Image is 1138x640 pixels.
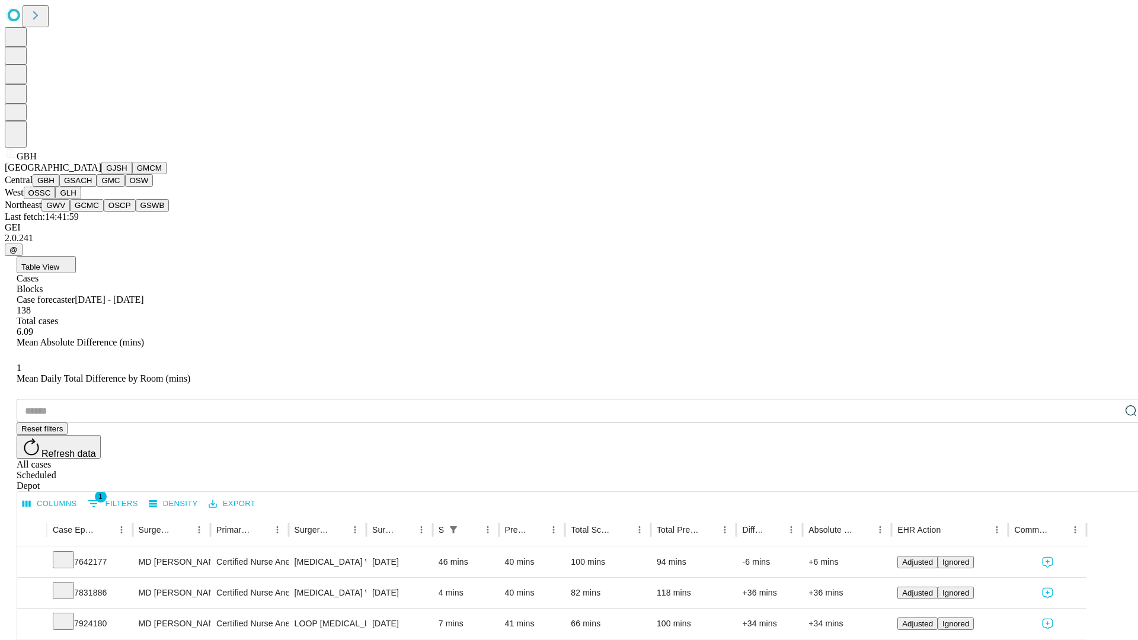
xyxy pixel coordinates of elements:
[942,521,958,538] button: Sort
[742,525,765,535] div: Difference
[295,578,360,608] div: [MEDICAL_DATA] WITH [MEDICAL_DATA] AND/OR [MEDICAL_DATA] WITH OR WITHOUT D\T\C
[53,609,127,639] div: 7924180
[717,521,733,538] button: Menu
[439,578,493,608] div: 4 mins
[505,609,560,639] div: 41 mins
[1067,521,1083,538] button: Menu
[808,525,854,535] div: Absolute Difference
[938,617,974,630] button: Ignored
[21,263,59,271] span: Table View
[571,578,645,608] div: 82 mins
[139,609,204,639] div: MD [PERSON_NAME]
[766,521,783,538] button: Sort
[897,617,938,630] button: Adjusted
[95,491,107,503] span: 1
[942,619,969,628] span: Ignored
[742,578,797,608] div: +36 mins
[17,305,31,315] span: 138
[17,327,33,337] span: 6.09
[480,521,496,538] button: Menu
[101,162,132,174] button: GJSH
[902,619,933,628] span: Adjusted
[41,199,70,212] button: GWV
[97,521,113,538] button: Sort
[139,525,173,535] div: Surgeon Name
[20,495,80,513] button: Select columns
[657,547,731,577] div: 94 mins
[657,578,731,608] div: 118 mins
[252,521,269,538] button: Sort
[657,525,699,535] div: Total Predicted Duration
[571,609,645,639] div: 66 mins
[529,521,545,538] button: Sort
[23,614,41,635] button: Expand
[938,587,974,599] button: Ignored
[269,521,286,538] button: Menu
[545,521,562,538] button: Menu
[439,547,493,577] div: 46 mins
[136,199,170,212] button: GSWB
[439,609,493,639] div: 7 mins
[855,521,872,538] button: Sort
[17,316,58,326] span: Total cases
[295,525,329,535] div: Surgery Name
[24,187,56,199] button: OSSC
[372,525,395,535] div: Surgery Date
[216,525,251,535] div: Primary Service
[631,521,648,538] button: Menu
[700,521,717,538] button: Sort
[132,162,167,174] button: GMCM
[17,435,101,459] button: Refresh data
[41,449,96,459] span: Refresh data
[53,525,95,535] div: Case Epic Id
[615,521,631,538] button: Sort
[783,521,800,538] button: Menu
[5,244,23,256] button: @
[571,525,613,535] div: Total Scheduled Duration
[53,547,127,577] div: 7642177
[439,525,444,535] div: Scheduled In Room Duration
[347,521,363,538] button: Menu
[463,521,480,538] button: Sort
[5,175,33,185] span: Central
[139,578,204,608] div: MD [PERSON_NAME]
[59,174,97,187] button: GSACH
[902,588,933,597] span: Adjusted
[505,578,560,608] div: 40 mins
[174,521,191,538] button: Sort
[216,547,282,577] div: Certified Nurse Anesthetist
[9,245,18,254] span: @
[372,547,427,577] div: [DATE]
[97,174,124,187] button: GMC
[23,583,41,604] button: Expand
[1050,521,1067,538] button: Sort
[5,200,41,210] span: Northeast
[897,556,938,568] button: Adjusted
[372,578,427,608] div: [DATE]
[33,174,59,187] button: GBH
[5,187,24,197] span: West
[397,521,413,538] button: Sort
[5,212,79,222] span: Last fetch: 14:41:59
[139,547,204,577] div: MD [PERSON_NAME]
[445,521,462,538] div: 1 active filter
[808,578,886,608] div: +36 mins
[75,295,143,305] span: [DATE] - [DATE]
[1014,525,1049,535] div: Comments
[808,609,886,639] div: +34 mins
[330,521,347,538] button: Sort
[17,256,76,273] button: Table View
[571,547,645,577] div: 100 mins
[17,373,190,383] span: Mean Daily Total Difference by Room (mins)
[413,521,430,538] button: Menu
[657,609,731,639] div: 100 mins
[872,521,888,538] button: Menu
[742,547,797,577] div: -6 mins
[938,556,974,568] button: Ignored
[17,151,37,161] span: GBH
[23,552,41,573] button: Expand
[445,521,462,538] button: Show filters
[808,547,886,577] div: +6 mins
[125,174,154,187] button: OSW
[5,233,1133,244] div: 2.0.241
